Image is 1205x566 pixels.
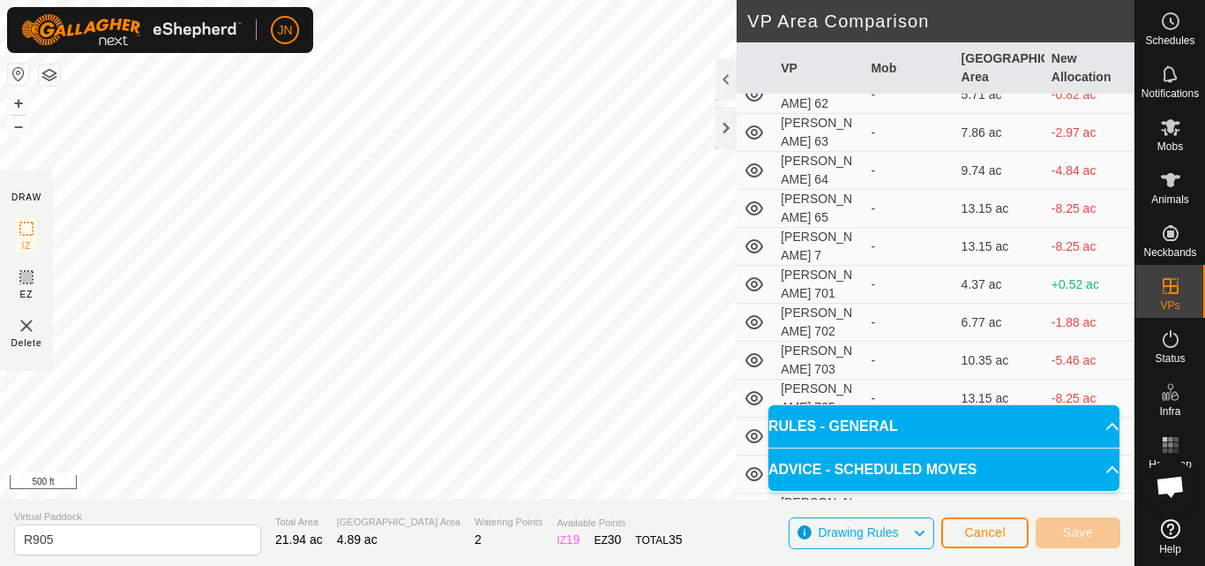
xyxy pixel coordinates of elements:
[954,76,1044,114] td: 5.71 ac
[22,239,32,253] span: IZ
[1159,544,1181,555] span: Help
[941,517,1029,548] button: Cancel
[774,494,864,532] td: [PERSON_NAME] N 5
[1159,406,1180,417] span: Infra
[774,76,864,114] td: [PERSON_NAME] 62
[275,532,323,547] span: 21.94 ac
[871,86,947,104] div: -
[21,14,242,46] img: Gallagher Logo
[20,288,34,301] span: EZ
[747,11,1134,32] h2: VP Area Comparison
[14,509,261,524] span: Virtual Paddock
[11,191,41,204] div: DRAW
[871,275,947,294] div: -
[1135,512,1205,562] a: Help
[954,114,1044,152] td: 7.86 ac
[818,525,898,540] span: Drawing Rules
[954,266,1044,304] td: 4.37 ac
[768,459,977,480] span: ADVICE - SCHEDULED MOVES
[277,21,292,40] span: JN
[871,162,947,180] div: -
[871,313,947,332] div: -
[1141,88,1199,99] span: Notifications
[1044,266,1134,304] td: +0.52 ac
[557,531,580,549] div: IZ
[768,449,1119,491] p-accordion-header: ADVICE - SCHEDULED MOVES
[557,516,682,531] span: Available Points
[1145,35,1194,46] span: Schedules
[954,494,1044,532] td: 11.19 ac
[498,476,564,492] a: Privacy Policy
[954,228,1044,266] td: 13.15 ac
[768,416,898,437] span: RULES - GENERAL
[1044,380,1134,418] td: -8.25 ac
[275,515,323,530] span: Total Area
[669,532,683,547] span: 35
[774,114,864,152] td: [PERSON_NAME] 63
[1044,190,1134,228] td: -8.25 ac
[1044,494,1134,532] td: -6.3 ac
[954,190,1044,228] td: 13.15 ac
[8,64,29,85] button: Reset Map
[16,315,37,336] img: VP
[1036,517,1120,548] button: Save
[774,304,864,342] td: [PERSON_NAME] 702
[871,351,947,370] div: -
[8,116,29,137] button: –
[1160,300,1179,311] span: VPs
[871,124,947,142] div: -
[774,190,864,228] td: [PERSON_NAME] 65
[1044,42,1134,94] th: New Allocation
[337,515,460,530] span: [GEOGRAPHIC_DATA] Area
[954,152,1044,190] td: 9.74 ac
[585,476,637,492] a: Contact Us
[774,42,864,94] th: VP
[871,389,947,408] div: -
[1157,141,1183,152] span: Mobs
[954,304,1044,342] td: 6.77 ac
[1143,247,1196,258] span: Neckbands
[1044,228,1134,266] td: -8.25 ac
[337,532,378,547] span: 4.89 ac
[1063,525,1093,540] span: Save
[871,200,947,218] div: -
[774,228,864,266] td: [PERSON_NAME] 7
[594,531,621,549] div: EZ
[39,64,60,86] button: Map Layers
[1149,459,1192,470] span: Heatmap
[774,266,864,304] td: [PERSON_NAME] 701
[11,336,42,350] span: Delete
[768,405,1119,448] p-accordion-header: RULES - GENERAL
[1144,460,1197,513] a: Open chat
[864,42,954,94] th: Mob
[1044,304,1134,342] td: -1.88 ac
[1044,114,1134,152] td: -2.97 ac
[8,93,29,114] button: +
[774,342,864,380] td: [PERSON_NAME] 703
[964,525,1006,540] span: Cancel
[475,532,482,547] span: 2
[1151,194,1189,205] span: Animals
[871,238,947,256] div: -
[1155,353,1185,364] span: Status
[774,152,864,190] td: [PERSON_NAME] 64
[635,531,682,549] div: TOTAL
[954,42,1044,94] th: [GEOGRAPHIC_DATA] Area
[608,532,622,547] span: 30
[475,515,543,530] span: Watering Points
[1044,342,1134,380] td: -5.46 ac
[954,342,1044,380] td: 10.35 ac
[1044,152,1134,190] td: -4.84 ac
[1044,76,1134,114] td: -0.82 ac
[566,532,580,547] span: 19
[954,380,1044,418] td: 13.15 ac
[774,380,864,418] td: [PERSON_NAME] 705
